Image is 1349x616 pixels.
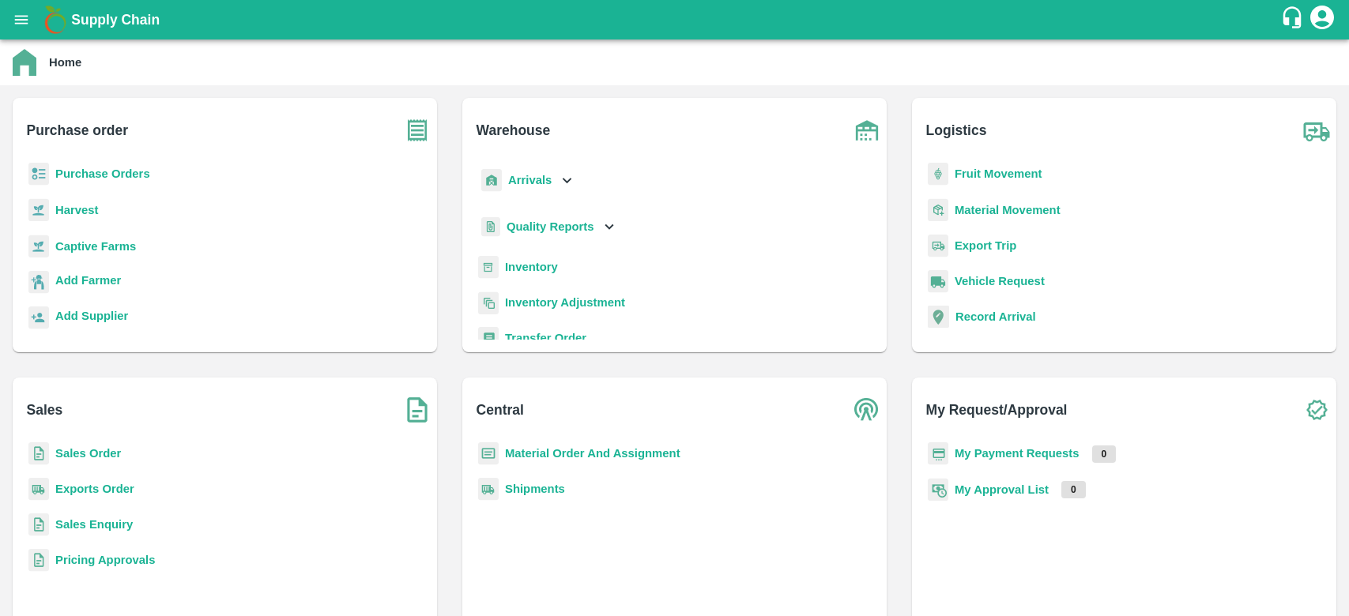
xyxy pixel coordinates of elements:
[28,549,49,572] img: sales
[1308,3,1336,36] div: account of current user
[481,169,502,192] img: whArrival
[13,49,36,76] img: home
[928,235,948,257] img: delivery
[28,198,49,222] img: harvest
[926,399,1068,421] b: My Request/Approval
[478,291,499,314] img: inventory
[1061,481,1086,498] p: 0
[955,447,1080,460] a: My Payment Requests
[478,442,499,465] img: centralMaterial
[926,119,987,141] b: Logistics
[928,198,948,222] img: material
[955,483,1049,496] a: My Approval List
[28,163,49,186] img: reciept
[55,204,98,216] a: Harvest
[955,275,1045,287] a: Vehicle Request
[508,174,552,186] b: Arrivals
[477,119,551,141] b: Warehouse
[505,447,680,460] a: Material Order And Assignment
[505,332,586,344] a: Transfer Order
[40,4,71,36] img: logo
[478,163,576,198] div: Arrivals
[847,390,887,430] img: central
[398,111,437,150] img: purchase
[71,9,1280,31] a: Supply Chain
[955,310,1036,323] a: Record Arrival
[28,235,49,258] img: harvest
[27,119,128,141] b: Purchase order
[55,310,128,322] b: Add Supplier
[1297,111,1336,150] img: truck
[55,447,121,460] a: Sales Order
[955,204,1061,216] a: Material Movement
[27,399,63,421] b: Sales
[928,270,948,293] img: vehicle
[505,296,625,309] a: Inventory Adjustment
[55,518,133,531] a: Sales Enquiry
[955,239,1016,252] a: Export Trip
[55,307,128,329] a: Add Supplier
[928,306,949,328] img: recordArrival
[481,217,500,237] img: qualityReport
[28,271,49,294] img: farmer
[928,163,948,186] img: fruit
[55,554,155,566] a: Pricing Approvals
[1092,445,1117,463] p: 0
[478,256,499,279] img: whInventory
[398,390,437,430] img: soSales
[28,478,49,501] img: shipments
[928,478,948,501] img: approval
[55,272,121,293] a: Add Farmer
[505,261,558,273] a: Inventory
[28,306,49,329] img: supplier
[847,111,887,150] img: warehouse
[477,399,524,421] b: Central
[55,274,121,287] b: Add Farmer
[928,442,948,465] img: payment
[55,240,136,253] a: Captive Farms
[71,12,160,28] b: Supply Chain
[507,220,594,233] b: Quality Reports
[478,211,618,243] div: Quality Reports
[55,167,150,180] a: Purchase Orders
[55,483,134,495] a: Exports Order
[3,2,40,38] button: open drawer
[505,483,565,495] a: Shipments
[28,513,49,536] img: sales
[1297,390,1336,430] img: check
[478,327,499,350] img: whTransfer
[28,442,49,465] img: sales
[955,167,1042,180] a: Fruit Movement
[478,478,499,501] img: shipments
[1280,6,1308,34] div: customer-support
[49,56,81,69] b: Home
